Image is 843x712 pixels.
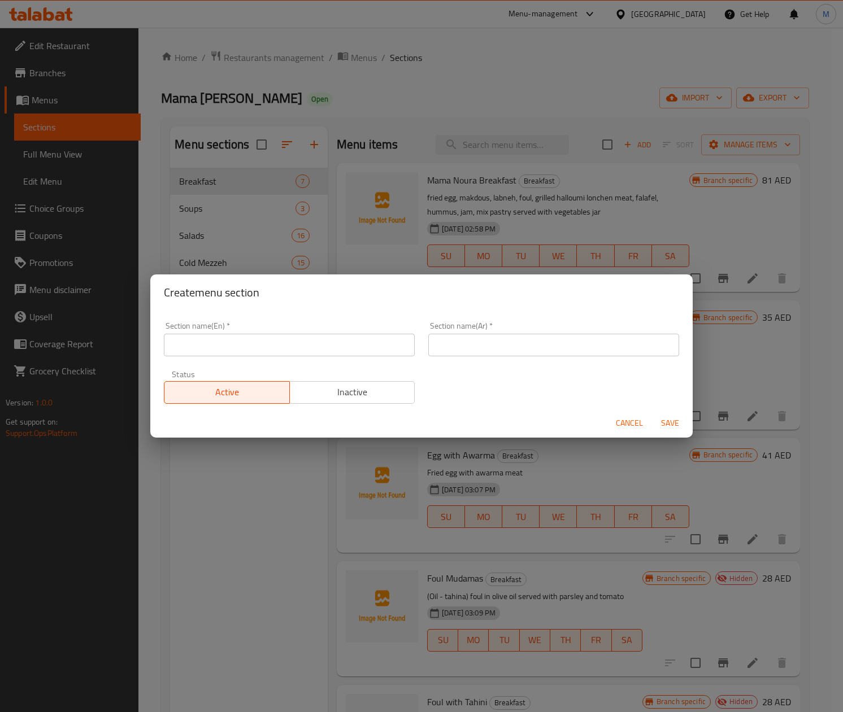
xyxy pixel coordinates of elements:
input: Please enter section name(ar) [428,334,679,356]
button: Inactive [289,381,415,404]
span: Active [169,384,285,400]
span: Cancel [616,416,643,430]
input: Please enter section name(en) [164,334,415,356]
span: Inactive [294,384,411,400]
button: Save [652,413,688,434]
h2: Create menu section [164,283,679,302]
button: Cancel [611,413,648,434]
span: Save [657,416,684,430]
button: Active [164,381,290,404]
